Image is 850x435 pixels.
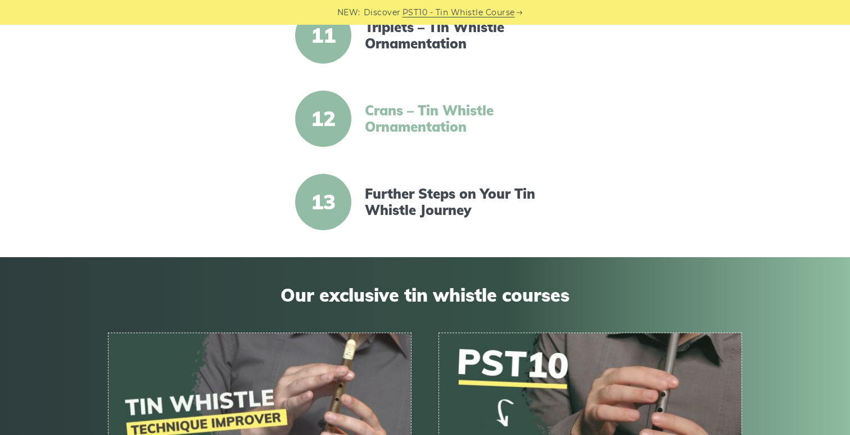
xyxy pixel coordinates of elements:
span: 11 [295,7,351,64]
span: 12 [295,91,351,147]
a: Further Steps on Your Tin Whistle Journey [365,186,558,218]
a: Crans – Tin Whistle Ornamentation [365,102,558,135]
span: NEW: [337,6,360,19]
span: Our exclusive tin whistle courses [108,284,742,306]
a: Triplets – Tin Whistle Ornamentation [365,19,558,52]
a: PST10 - Tin Whistle Course [403,6,515,19]
span: Discover [364,6,401,19]
span: 13 [295,174,351,230]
